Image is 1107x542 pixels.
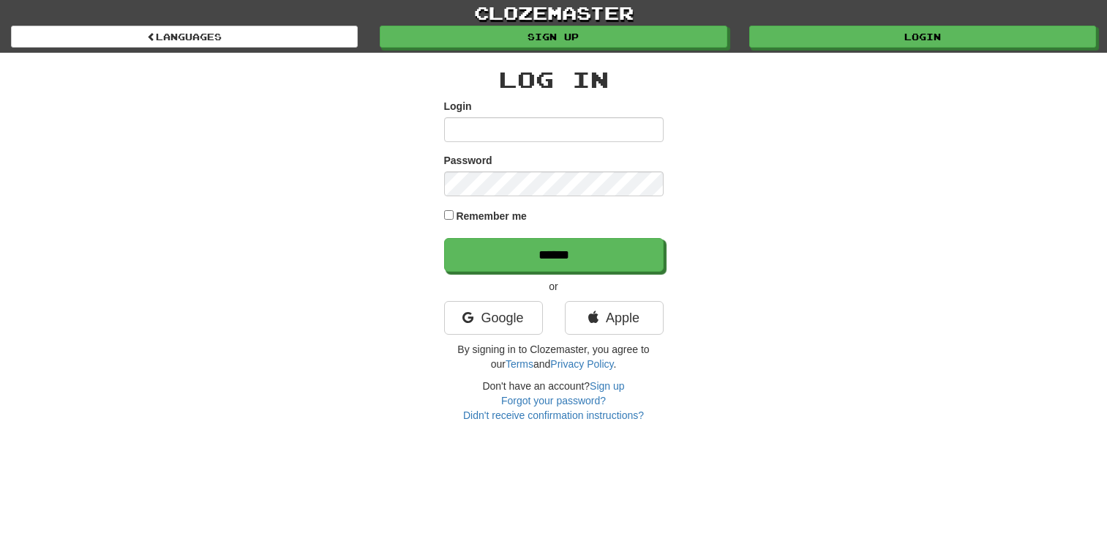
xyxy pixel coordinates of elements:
[590,380,624,392] a: Sign up
[506,358,533,370] a: Terms
[444,301,543,335] a: Google
[444,379,664,423] div: Don't have an account?
[444,279,664,294] p: or
[463,409,644,421] a: Didn't receive confirmation instructions?
[444,67,664,92] h2: Log In
[456,209,527,223] label: Remember me
[501,395,606,406] a: Forgot your password?
[565,301,664,335] a: Apple
[444,153,492,168] label: Password
[550,358,613,370] a: Privacy Policy
[444,99,472,114] label: Login
[444,342,664,371] p: By signing in to Clozemaster, you agree to our and .
[380,26,727,48] a: Sign up
[749,26,1096,48] a: Login
[11,26,358,48] a: Languages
